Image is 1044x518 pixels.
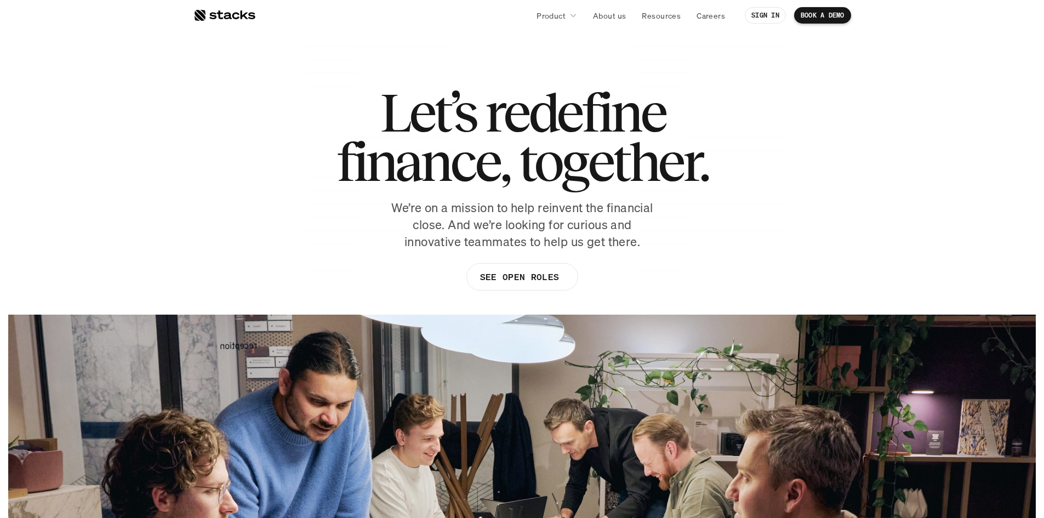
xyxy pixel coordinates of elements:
[593,10,626,21] p: About us
[745,7,786,24] a: SIGN IN
[642,10,681,21] p: Resources
[336,88,708,186] h1: Let’s redefine finance, together.
[794,7,851,24] a: BOOK A DEMO
[697,10,725,21] p: Careers
[385,200,659,250] p: We’re on a mission to help reinvent the financial close. And we’re looking for curious and innova...
[537,10,566,21] p: Product
[801,12,845,19] p: BOOK A DEMO
[635,5,687,25] a: Resources
[586,5,632,25] a: About us
[466,263,578,291] a: SEE OPEN ROLES
[690,5,732,25] a: Careers
[480,269,558,285] p: SEE OPEN ROLES
[751,12,779,19] p: SIGN IN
